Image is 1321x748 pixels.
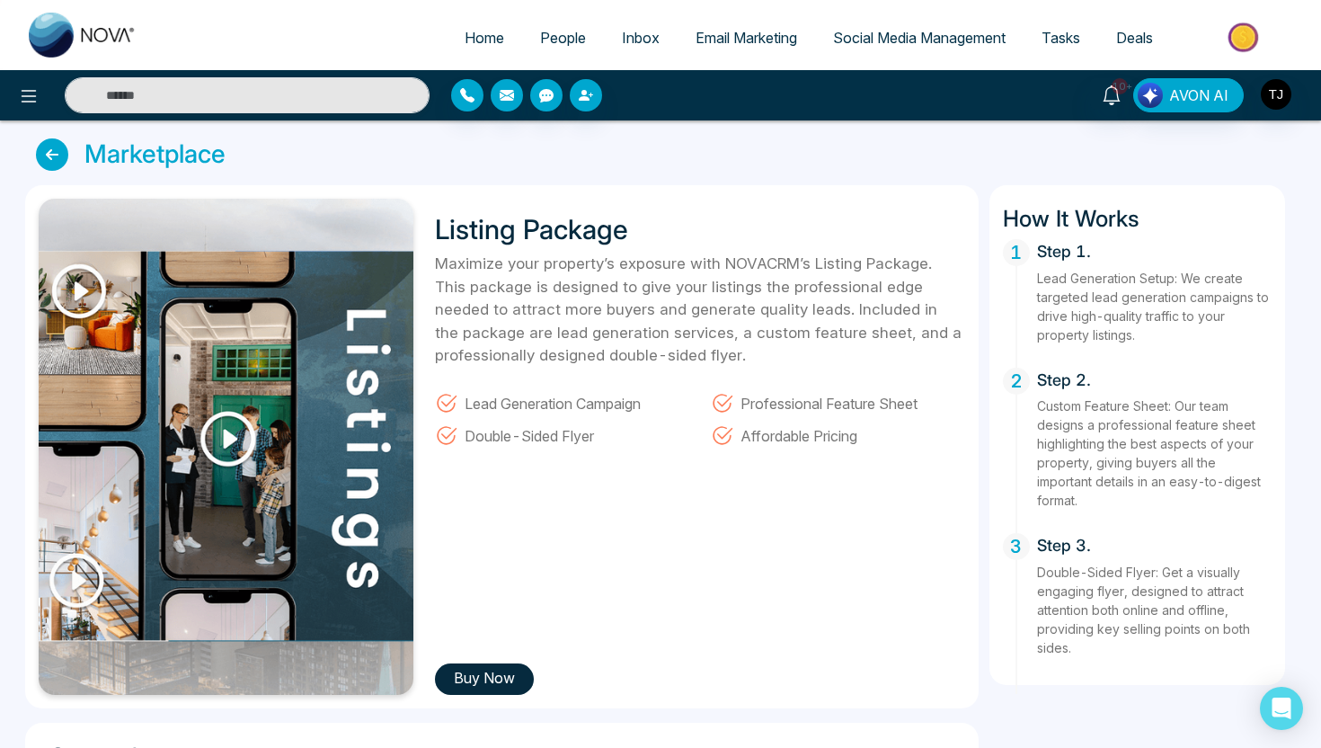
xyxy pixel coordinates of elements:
h3: How It Works [1003,199,1272,232]
h1: Listing Package [435,213,660,245]
h5: Step 1. [1037,239,1272,262]
span: Professional Feature Sheet [740,391,918,414]
span: AVON AI [1169,85,1228,106]
img: Nova CRM Logo [29,13,137,58]
span: Affordable Pricing [740,423,857,447]
span: Inbox [622,29,660,47]
img: Lead Flow [1138,83,1163,108]
img: User Avatar [1261,79,1291,110]
span: Social Media Management [833,29,1006,47]
span: 2 [1003,368,1030,395]
span: Tasks [1042,29,1080,47]
a: Deals [1098,21,1171,55]
p: Double-Sided Flyer: Get a visually engaging flyer, designed to attract attention both online and ... [1037,563,1272,657]
a: Tasks [1024,21,1098,55]
a: Home [447,21,522,55]
p: Maximize your property’s exposure with NOVACRM’s Listing Package. This package is designed to giv... [435,253,964,368]
span: Double-Sided Flyer [465,423,594,447]
span: Lead Generation Campaign [465,391,641,414]
span: Deals [1116,29,1153,47]
span: 1 [1003,239,1030,266]
img: 1r7qy1730749684.jpg [39,199,413,695]
span: People [540,29,586,47]
p: Lead Generation Setup: We create targeted lead generation campaigns to drive high-quality traffic... [1037,269,1272,344]
div: Open Intercom Messenger [1260,687,1303,730]
h3: Marketplace [84,139,226,170]
span: 10+ [1112,78,1128,94]
h5: Step 2. [1037,368,1272,390]
a: Email Marketing [678,21,815,55]
p: Custom Feature Sheet: Our team designs a professional feature sheet highlighting the best aspects... [1037,396,1272,510]
h5: Step 3. [1037,533,1272,556]
span: 3 [1003,533,1030,560]
a: People [522,21,604,55]
span: Email Marketing [696,29,797,47]
button: Buy Now [435,663,534,695]
a: 10+ [1090,78,1133,110]
span: Home [465,29,504,47]
img: Market-place.gif [1180,17,1310,58]
a: Inbox [604,21,678,55]
button: AVON AI [1133,78,1244,112]
a: Social Media Management [815,21,1024,55]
